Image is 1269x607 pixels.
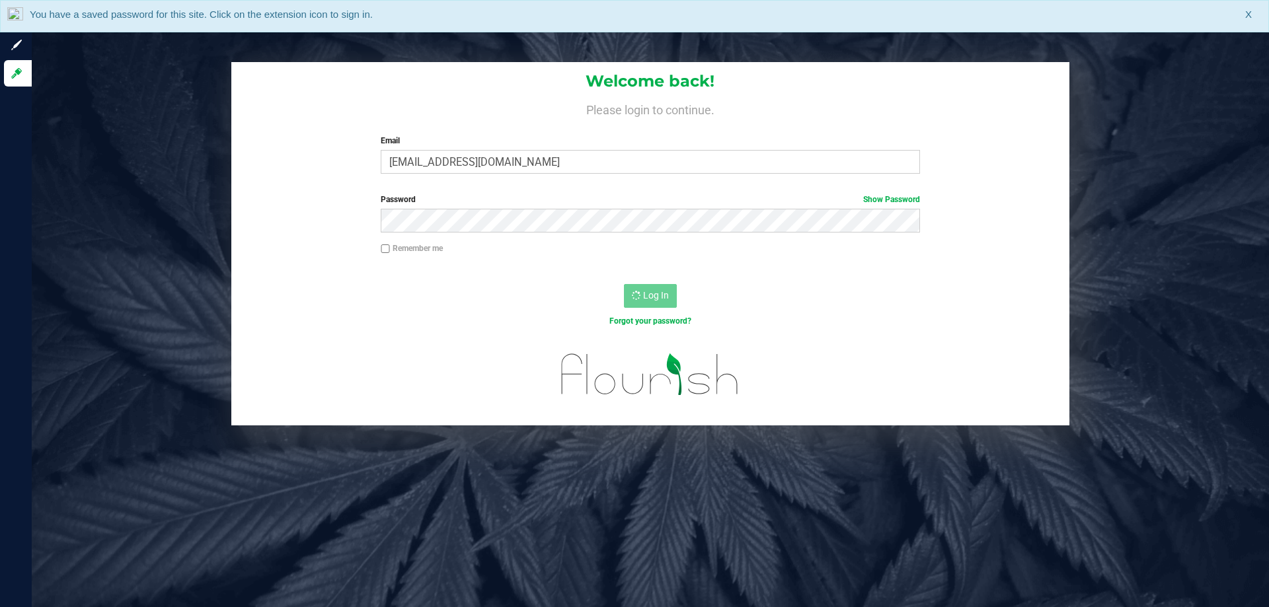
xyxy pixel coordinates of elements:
span: X [1245,7,1252,22]
h4: Please login to continue. [231,100,1069,116]
span: You have a saved password for this site. Click on the extension icon to sign in. [30,9,373,20]
a: Show Password [863,195,920,204]
img: flourish_logo.svg [545,341,755,408]
h1: Welcome back! [231,73,1069,90]
span: Log In [643,290,669,301]
button: Log In [624,284,677,308]
inline-svg: Sign up [10,38,23,52]
img: notLoggedInIcon.png [7,7,23,25]
a: Forgot your password? [609,316,691,326]
label: Email [381,135,919,147]
span: Password [381,195,416,204]
input: Remember me [381,244,390,254]
label: Remember me [381,242,443,254]
inline-svg: Log in [10,67,23,80]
